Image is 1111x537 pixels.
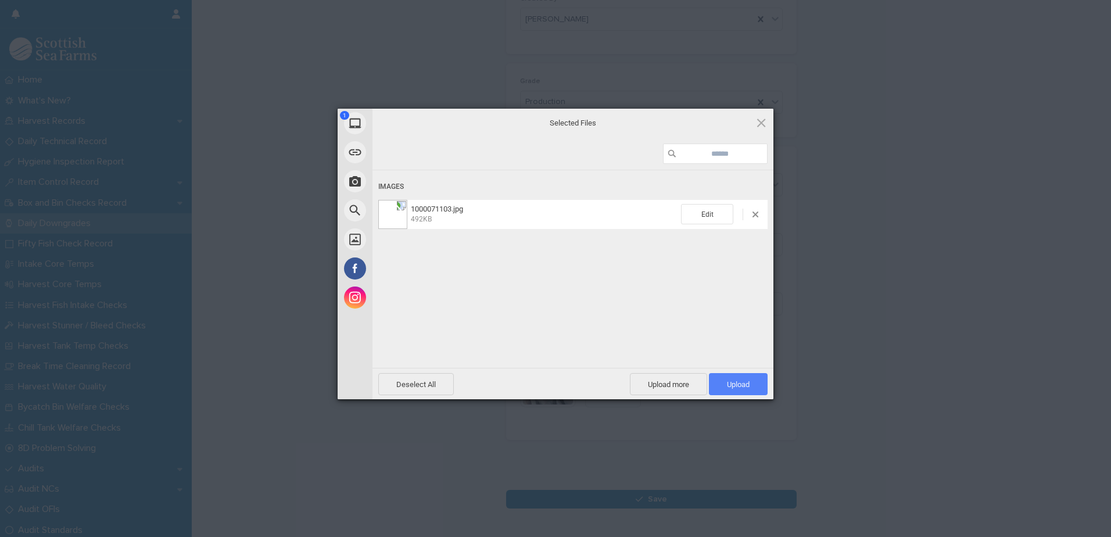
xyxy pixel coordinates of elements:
[378,373,454,395] span: Deselect All
[338,167,477,196] div: Take Photo
[340,111,349,120] span: 1
[755,116,768,129] span: Click here or hit ESC to close picker
[630,373,707,395] span: Upload more
[338,138,477,167] div: Link (URL)
[407,205,681,224] span: 1000071103.jpg
[378,200,407,229] img: 92507e86-86e4-4007-bf48-2faeb2c45912
[338,225,477,254] div: Unsplash
[338,196,477,225] div: Web Search
[411,215,432,223] span: 492KB
[727,380,750,389] span: Upload
[457,118,689,128] span: Selected Files
[338,109,477,138] div: My Device
[681,204,733,224] span: Edit
[338,283,477,312] div: Instagram
[709,373,768,395] span: Upload
[411,205,463,213] span: 1000071103.jpg
[378,176,768,198] div: Images
[338,254,477,283] div: Facebook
